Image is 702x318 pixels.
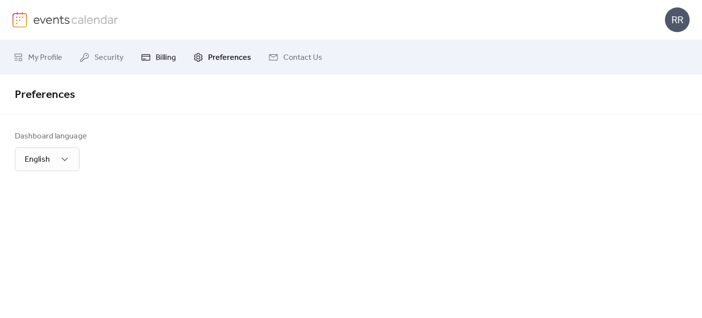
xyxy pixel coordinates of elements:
span: English [25,152,50,167]
span: Preferences [208,52,251,64]
span: Contact Us [283,52,322,64]
div: Dashboard language [15,131,87,142]
img: logo-type [33,12,119,27]
span: My Profile [28,52,62,64]
span: Preferences [15,84,75,106]
a: My Profile [6,44,70,71]
a: Billing [133,44,183,71]
img: logo [12,12,27,28]
a: Contact Us [261,44,330,71]
span: Security [94,52,124,64]
a: Preferences [186,44,259,71]
span: Billing [156,52,176,64]
div: RR [665,7,690,32]
a: Security [72,44,131,71]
